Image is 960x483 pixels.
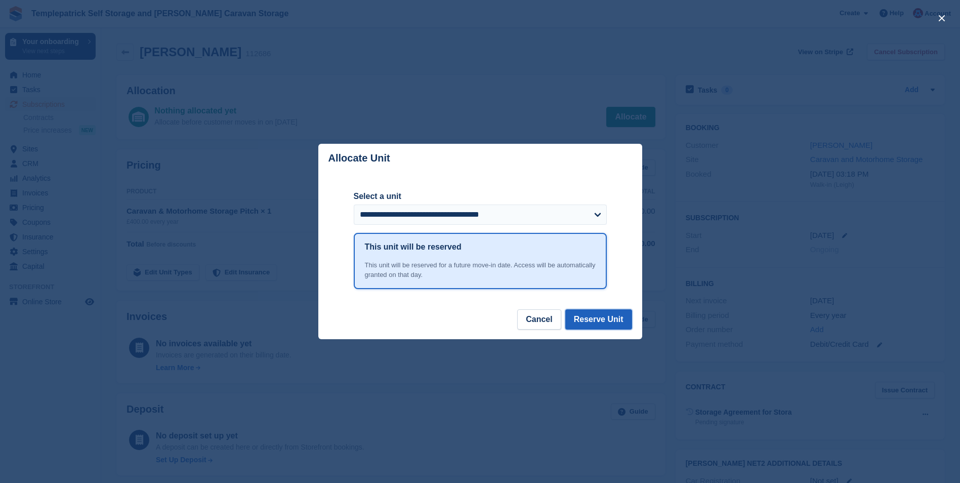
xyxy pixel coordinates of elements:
p: Allocate Unit [328,152,390,164]
label: Select a unit [354,190,607,203]
div: This unit will be reserved for a future move-in date. Access will be automatically granted on tha... [365,260,596,280]
button: close [934,10,950,26]
button: Reserve Unit [565,309,632,330]
h1: This unit will be reserved [365,241,462,253]
button: Cancel [517,309,561,330]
